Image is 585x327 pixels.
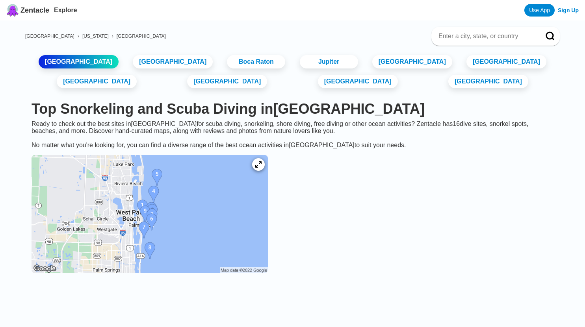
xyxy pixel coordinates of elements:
a: Jupiter [300,55,358,68]
span: Zentacle [20,6,49,15]
a: [GEOGRAPHIC_DATA] [25,33,74,39]
img: Zentacle logo [6,4,19,17]
div: Ready to check out the best sites in [GEOGRAPHIC_DATA] for scuba diving, snorkeling, shore diving... [25,120,560,149]
a: Zentacle logoZentacle [6,4,49,17]
img: Palm Beach dive site map [32,155,268,273]
a: [GEOGRAPHIC_DATA] [117,33,166,39]
a: [GEOGRAPHIC_DATA] [187,75,267,88]
a: [US_STATE] [82,33,109,39]
a: Boca Raton [227,55,285,68]
a: [GEOGRAPHIC_DATA] [372,55,452,68]
a: [GEOGRAPHIC_DATA] [318,75,398,88]
a: [GEOGRAPHIC_DATA] [133,55,213,68]
a: Sign Up [558,7,579,13]
a: [GEOGRAPHIC_DATA] [466,55,546,68]
input: Enter a city, state, or country [438,32,535,40]
h1: Top Snorkeling and Scuba Diving in [GEOGRAPHIC_DATA] [32,101,553,117]
a: Explore [54,7,77,13]
a: Palm Beach dive site map [25,149,274,281]
span: › [78,33,79,39]
a: [GEOGRAPHIC_DATA] [448,75,528,88]
span: › [112,33,113,39]
a: [GEOGRAPHIC_DATA] [39,55,119,68]
a: Use App [524,4,555,17]
a: [GEOGRAPHIC_DATA] [57,75,137,88]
